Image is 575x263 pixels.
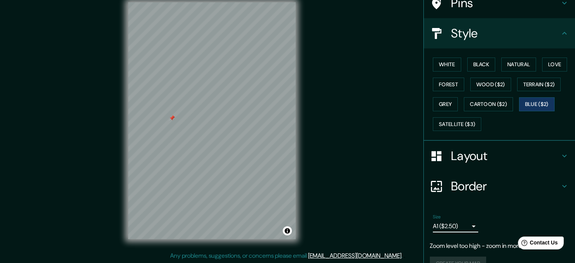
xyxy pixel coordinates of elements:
[464,97,513,111] button: Cartoon ($2)
[433,97,458,111] button: Grey
[467,58,496,72] button: Black
[430,241,569,251] p: Zoom level too high - zoom in more
[308,252,401,260] a: [EMAIL_ADDRESS][DOMAIN_NAME]
[470,78,511,92] button: Wood ($2)
[404,251,405,260] div: .
[451,179,560,194] h4: Border
[519,97,555,111] button: Blue ($2)
[451,148,560,163] h4: Layout
[170,251,403,260] p: Any problems, suggestions, or concerns please email .
[542,58,567,72] button: Love
[424,171,575,201] div: Border
[508,233,567,255] iframe: Help widget launcher
[424,141,575,171] div: Layout
[433,58,461,72] button: White
[283,226,292,235] button: Toggle attribution
[433,214,441,220] label: Size
[424,18,575,48] div: Style
[451,26,560,41] h4: Style
[433,220,478,232] div: A1 ($2.50)
[501,58,536,72] button: Natural
[403,251,404,260] div: .
[433,117,481,131] button: Satellite ($3)
[433,78,464,92] button: Forest
[128,2,296,239] canvas: Map
[517,78,561,92] button: Terrain ($2)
